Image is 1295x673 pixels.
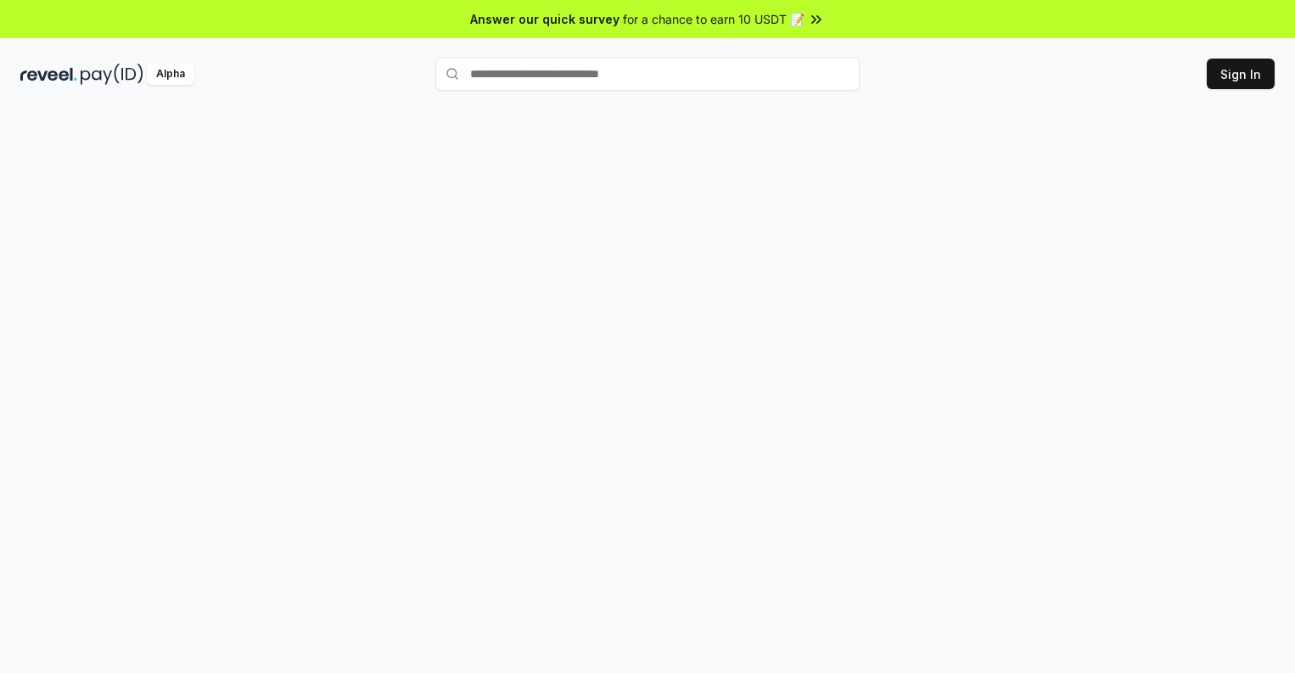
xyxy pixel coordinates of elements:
[1207,59,1275,89] button: Sign In
[147,64,194,85] div: Alpha
[623,10,804,28] span: for a chance to earn 10 USDT 📝
[470,10,619,28] span: Answer our quick survey
[81,64,143,85] img: pay_id
[20,64,77,85] img: reveel_dark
